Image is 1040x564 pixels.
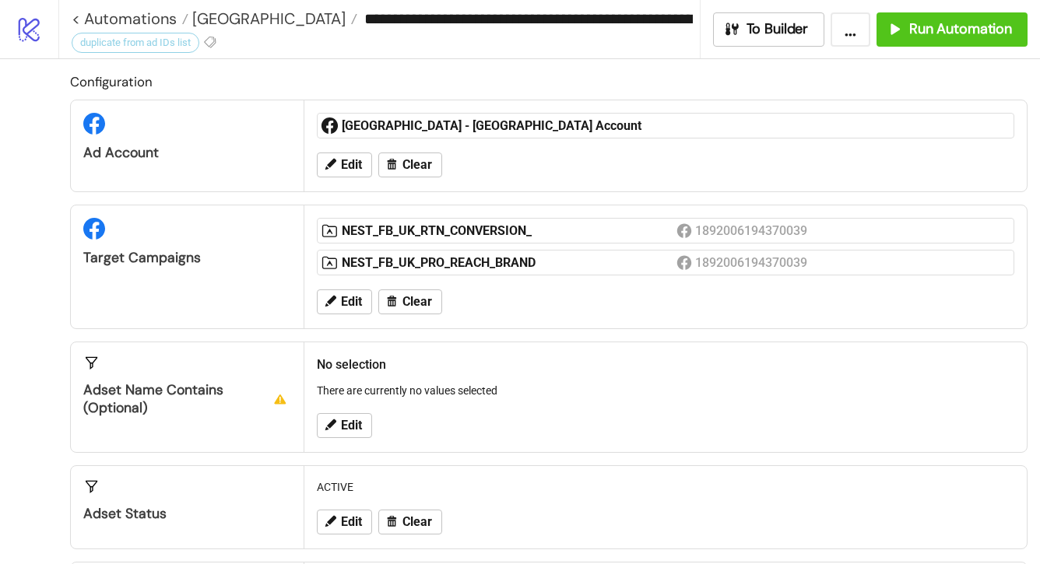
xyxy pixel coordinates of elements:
div: Target Campaigns [83,249,291,267]
button: Run Automation [877,12,1028,47]
span: Edit [341,515,362,529]
button: Edit [317,510,372,534]
div: Adset Name contains (optional) [83,381,291,417]
button: To Builder [713,12,825,47]
p: There are currently no values selected [317,382,1014,399]
span: Run Automation [909,20,1012,38]
div: NEST_FB_UK_RTN_CONVERSION_ [342,222,676,240]
div: 1892006194370039 [695,221,810,240]
button: Edit [317,289,372,314]
span: Clear [402,158,432,172]
div: Adset Status [83,505,291,523]
button: Clear [378,289,442,314]
button: Edit [317,413,372,438]
span: To Builder [747,20,809,38]
h2: Configuration [70,72,1028,92]
span: [GEOGRAPHIC_DATA] [188,9,346,29]
span: Edit [341,419,362,433]
span: Clear [402,515,432,529]
button: ... [831,12,870,47]
button: Clear [378,510,442,534]
a: < Automations [72,11,188,26]
div: [GEOGRAPHIC_DATA] - [GEOGRAPHIC_DATA] Account [342,117,676,135]
div: 1892006194370039 [695,253,810,272]
div: Ad Account [83,144,291,162]
span: Clear [402,295,432,309]
div: ACTIVE [311,472,1021,502]
h2: No selection [317,355,1014,374]
a: [GEOGRAPHIC_DATA] [188,11,357,26]
button: Clear [378,152,442,177]
span: Edit [341,295,362,309]
span: Edit [341,158,362,172]
div: NEST_FB_UK_PRO_REACH_BRAND [342,254,676,271]
button: Edit [317,152,372,177]
div: duplicate from ad IDs list [72,33,199,53]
